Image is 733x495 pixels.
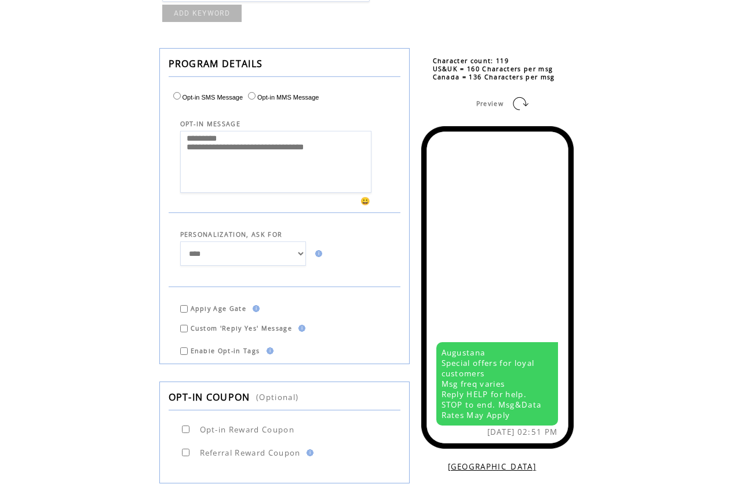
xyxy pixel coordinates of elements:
[360,196,371,206] span: 😀
[173,92,181,100] input: Opt-in SMS Message
[442,347,542,420] span: Augustana Special offers for loyal customers Msg freq varies Reply HELP for help. STOP to end. Ms...
[170,94,243,101] label: Opt-in SMS Message
[433,57,509,65] span: Character count: 119
[249,305,260,312] img: help.gif
[256,392,298,402] span: (Optional)
[200,448,301,458] span: Referral Reward Coupon
[303,449,313,456] img: help.gif
[245,94,319,101] label: Opt-in MMS Message
[448,461,537,472] a: [GEOGRAPHIC_DATA]
[169,57,263,70] span: PROGRAM DETAILS
[191,324,293,332] span: Custom 'Reply Yes' Message
[433,65,553,73] span: US&UK = 160 Characters per msg
[295,325,305,332] img: help.gif
[248,92,256,100] input: Opt-in MMS Message
[169,391,250,404] span: OPT-IN COUPON
[200,424,295,435] span: Opt-in Reward Coupon
[476,100,504,108] span: Preview
[312,250,322,257] img: help.gif
[191,347,260,355] span: Enable Opt-in Tags
[180,120,241,128] span: OPT-IN MESSAGE
[263,347,273,354] img: help.gif
[191,305,247,313] span: Apply Age Gate
[433,73,555,81] span: Canada = 136 Characters per msg
[180,230,283,239] span: PERSONALIZATION, ASK FOR
[162,5,242,22] a: ADD KEYWORD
